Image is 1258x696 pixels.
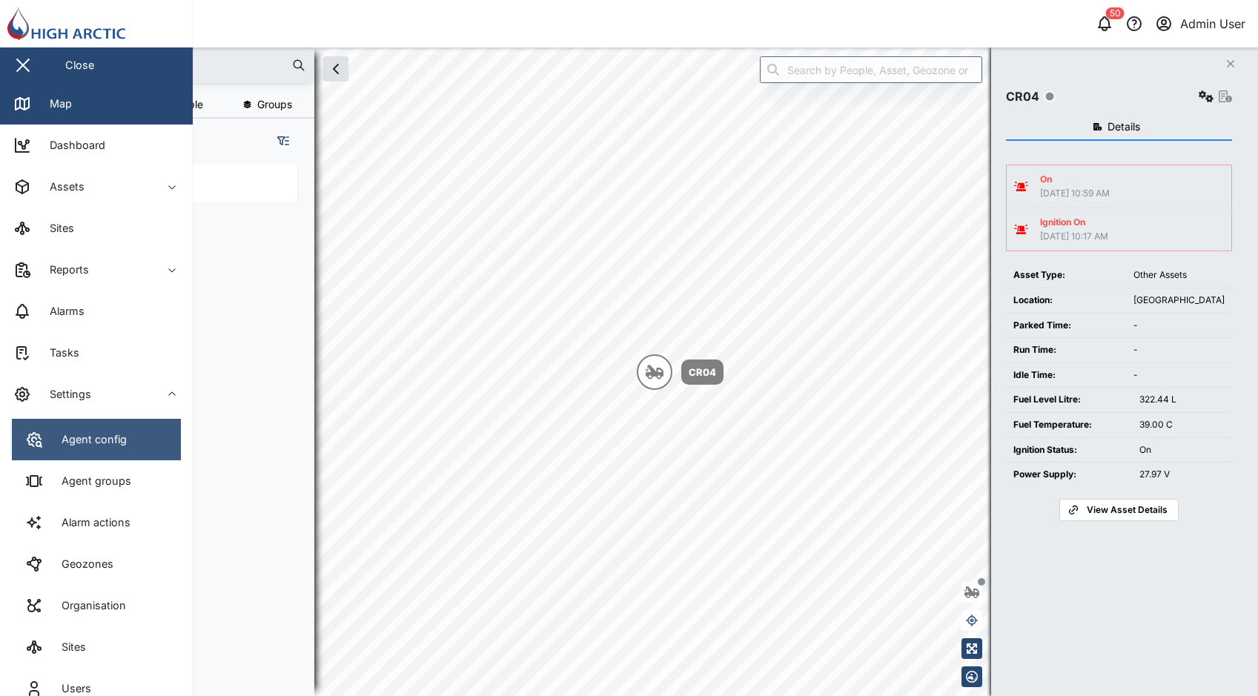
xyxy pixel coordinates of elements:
canvas: Map [47,47,1258,696]
div: Assets [39,179,85,195]
div: Asset Type: [1013,268,1119,282]
div: Settings [39,386,91,402]
div: Ignition On [1040,216,1108,230]
div: Alarm actions [50,514,130,531]
div: Admin User [1180,15,1245,33]
a: Agent config [12,419,181,460]
div: Agent config [50,431,127,448]
div: - [1133,368,1225,382]
div: On [1040,173,1110,187]
div: Organisation [50,597,126,614]
div: 39.00 C [1139,418,1225,432]
div: Run Time: [1013,343,1119,357]
div: Agent groups [50,473,131,489]
div: Geozones [50,556,113,572]
div: Idle Time: [1013,368,1119,382]
div: [GEOGRAPHIC_DATA] [1133,294,1225,308]
div: 50 [1106,7,1125,19]
div: Location: [1013,294,1119,308]
div: CR04 [1006,87,1039,106]
div: Sites [39,220,74,236]
div: [DATE] 10:59 AM [1040,187,1110,201]
a: Organisation [12,585,181,626]
div: Power Supply: [1013,468,1125,482]
div: - [1133,343,1225,357]
img: Main Logo [7,7,200,40]
a: Alarm actions [12,502,181,543]
a: View Asset Details [1059,499,1178,521]
div: Fuel Level Litre: [1013,393,1125,407]
div: On [1139,443,1225,457]
div: Map marker [637,354,724,390]
div: 27.97 V [1139,468,1225,482]
div: Parked Time: [1013,319,1119,333]
a: Agent groups [12,460,181,502]
span: Groups [257,99,292,110]
div: Fuel Temperature: [1013,418,1125,432]
div: Dashboard [39,137,105,153]
a: Sites [12,626,181,668]
div: 322.44 L [1139,393,1225,407]
div: Reports [39,262,89,278]
div: Sites [50,639,86,655]
div: Tasks [39,345,79,361]
div: Close [65,57,94,73]
a: Geozones [12,543,181,585]
div: [DATE] 10:17 AM [1040,230,1108,244]
div: Alarms [39,303,85,319]
div: - [1133,319,1225,333]
div: Ignition Status: [1013,443,1125,457]
div: Map [39,96,72,112]
span: Details [1108,122,1140,132]
input: Search by People, Asset, Geozone or Place [760,56,982,83]
div: CR04 [689,365,716,380]
div: Other Assets [1133,268,1225,282]
button: Admin User [1153,13,1246,34]
span: View Asset Details [1087,500,1168,520]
